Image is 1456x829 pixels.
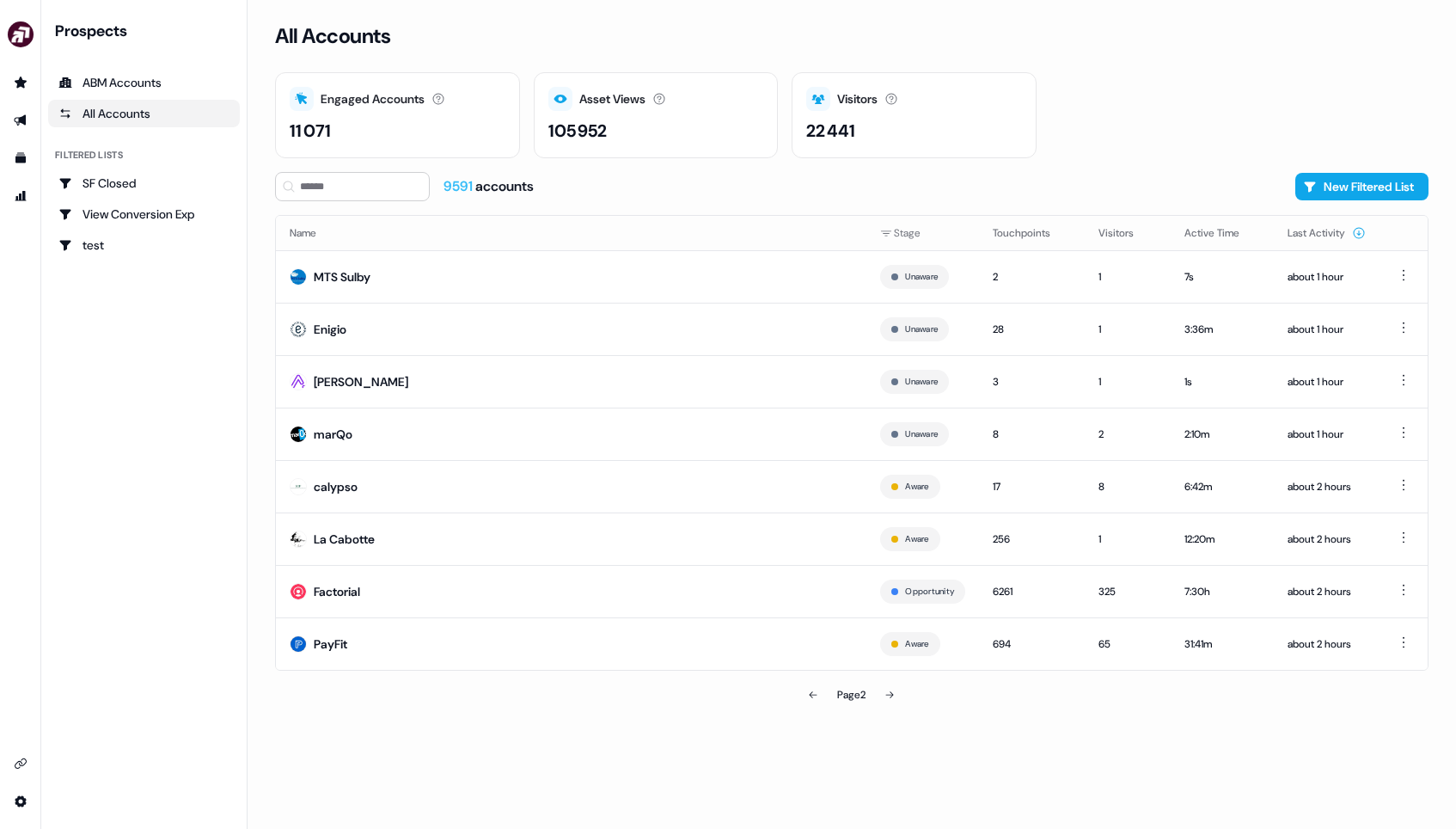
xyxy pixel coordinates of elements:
[1184,531,1260,548] div: 12:20m
[993,478,1071,495] div: 17
[290,118,331,144] div: 11 071
[7,750,34,777] a: Go to integrations
[7,144,34,172] a: Go to templates
[837,90,878,108] div: Visitors
[1288,636,1366,653] div: about 2 hours
[1098,218,1154,249] button: Visitors
[1184,373,1260,390] div: 1s
[993,426,1071,443] div: 8
[579,90,645,108] div: Asset Views
[1098,373,1157,390] div: 1
[1098,583,1157,600] div: 325
[444,177,475,195] span: 9591
[58,206,229,223] div: View Conversion Exp
[276,216,866,250] th: Name
[48,69,240,96] a: ABM Accounts
[993,531,1071,548] div: 256
[314,373,408,390] div: [PERSON_NAME]
[55,148,123,163] div: Filtered lists
[275,23,390,49] h3: All Accounts
[1098,268,1157,286] div: 1
[444,177,534,196] div: accounts
[880,224,965,242] div: Stage
[993,218,1071,249] button: Touchpoints
[7,182,34,210] a: Go to attribution
[55,21,240,41] div: Prospects
[1288,268,1366,286] div: about 1 hour
[1184,218,1260,249] button: Active Time
[1184,636,1260,653] div: 31:41m
[321,90,425,108] div: Engaged Accounts
[993,321,1071,338] div: 28
[1098,321,1157,338] div: 1
[1098,426,1157,443] div: 2
[314,478,358,495] div: calypso
[1184,426,1260,443] div: 2:10m
[7,69,34,96] a: Go to prospects
[1184,583,1260,600] div: 7:30h
[837,686,866,703] div: Page 2
[1288,373,1366,390] div: about 1 hour
[48,200,240,228] a: Go to View Conversion Exp
[905,427,938,442] button: Unaware
[905,269,938,285] button: Unaware
[1098,478,1157,495] div: 8
[1184,321,1260,338] div: 3:36m
[806,118,855,144] div: 22 441
[1288,531,1366,548] div: about 2 hours
[993,268,1071,286] div: 2
[314,531,375,548] div: La Cabotte
[1184,478,1260,495] div: 6:42m
[1098,531,1157,548] div: 1
[905,322,938,337] button: Unaware
[993,636,1071,653] div: 694
[993,373,1071,390] div: 3
[905,584,954,599] button: Opportunity
[314,583,360,600] div: Factorial
[48,231,240,259] a: Go to test
[314,321,346,338] div: Enigio
[58,236,229,254] div: test
[1295,173,1428,200] button: New Filtered List
[7,107,34,134] a: Go to outbound experience
[58,74,229,91] div: ABM Accounts
[1288,426,1366,443] div: about 1 hour
[548,118,607,144] div: 105 952
[1098,636,1157,653] div: 65
[314,426,352,443] div: marQo
[48,100,240,127] a: All accounts
[905,636,928,652] button: Aware
[1288,321,1366,338] div: about 1 hour
[905,479,928,494] button: Aware
[48,169,240,197] a: Go to SF Closed
[1184,268,1260,286] div: 7s
[1288,583,1366,600] div: about 2 hours
[1288,218,1366,249] button: Last Activity
[314,636,347,653] div: PayFit
[58,105,229,122] div: All Accounts
[905,374,938,390] button: Unaware
[58,175,229,192] div: SF Closed
[314,268,370,286] div: MTS Sulby
[1288,478,1366,495] div: about 2 hours
[993,583,1071,600] div: 6261
[905,531,928,547] button: Aware
[7,788,34,815] a: Go to integrations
